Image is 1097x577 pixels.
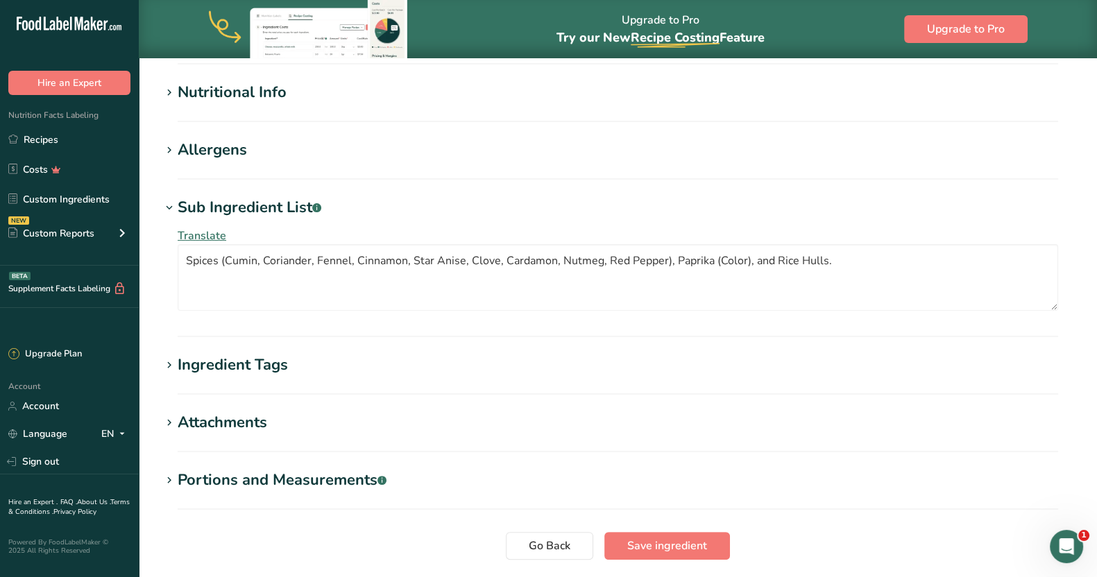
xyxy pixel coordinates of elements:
[627,537,707,554] span: Save ingredient
[53,507,96,517] a: Privacy Policy
[60,497,77,507] a: FAQ .
[101,426,130,442] div: EN
[927,21,1005,37] span: Upgrade to Pro
[178,228,226,243] span: Translate
[604,532,730,560] button: Save ingredient
[77,497,110,507] a: About Us .
[8,216,29,225] div: NEW
[178,81,287,104] div: Nutritional Info
[178,139,247,162] div: Allergens
[178,411,267,434] div: Attachments
[178,354,288,377] div: Ingredient Tags
[556,29,765,46] span: Try our New Feature
[506,532,593,560] button: Go Back
[556,1,765,58] div: Upgrade to Pro
[8,497,58,507] a: Hire an Expert .
[1050,530,1083,563] iframe: Intercom live chat
[8,347,82,361] div: Upgrade Plan
[904,15,1028,43] button: Upgrade to Pro
[8,422,67,446] a: Language
[178,196,321,219] div: Sub Ingredient List
[178,469,386,492] div: Portions and Measurements
[9,272,31,280] div: BETA
[8,226,94,241] div: Custom Reports
[631,29,720,46] span: Recipe Costing
[8,538,130,555] div: Powered By FoodLabelMaker © 2025 All Rights Reserved
[1078,530,1089,541] span: 1
[529,537,570,554] span: Go Back
[8,71,130,95] button: Hire an Expert
[8,497,130,517] a: Terms & Conditions .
